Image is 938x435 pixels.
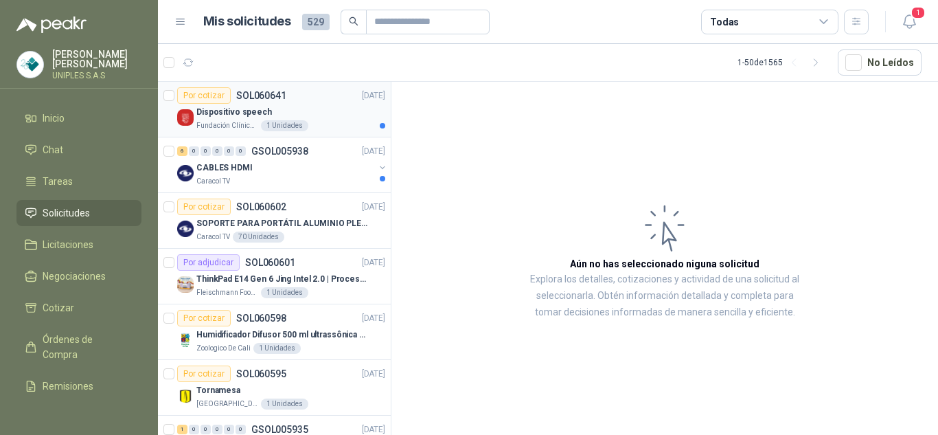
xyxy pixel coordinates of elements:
p: Humidificador Difusor 500 ml ultrassônica Residencial Ultrassônico 500ml con voltaje de blanco [196,328,367,342]
div: 1 - 50 de 1565 [737,52,827,74]
p: [DATE] [362,312,385,325]
img: Company Logo [177,332,194,348]
img: Company Logo [17,52,43,78]
div: 0 [189,425,199,434]
p: Caracol TV [196,232,230,243]
div: Por cotizar [177,87,231,104]
div: 0 [189,146,199,156]
button: No Leídos [838,49,922,76]
a: Negociaciones [16,263,141,289]
button: 1 [897,10,922,34]
p: [DATE] [362,256,385,269]
p: ThinkPad E14 Gen 6 Jing Intel 2.0 | Procesador Intel Core Ultra 5 125U ( 12 [196,273,367,286]
div: 70 Unidades [233,232,284,243]
div: 1 [177,425,187,434]
p: SOL060601 [245,258,295,267]
div: 1 Unidades [261,287,308,298]
div: 0 [212,146,222,156]
a: Chat [16,137,141,163]
a: Por cotizarSOL060595[DATE] Company LogoTornamesa[GEOGRAPHIC_DATA]1 Unidades [158,360,391,416]
img: Company Logo [177,221,194,237]
p: [DATE] [362,89,385,102]
span: Solicitudes [43,205,90,221]
a: Por cotizarSOL060602[DATE] Company LogoSOPORTE PARA PORTÁTIL ALUMINIO PLEGABLE VTACaracol TV70 Un... [158,193,391,249]
a: Cotizar [16,295,141,321]
p: SOL060595 [236,369,286,379]
p: UNIPLES S.A.S [52,71,141,80]
p: Explora los detalles, cotizaciones y actividad de una solicitud al seleccionarla. Obtén informaci... [529,271,801,321]
a: Licitaciones [16,232,141,258]
p: Tornamesa [196,384,240,397]
p: SOL060598 [236,313,286,323]
p: SOPORTE PARA PORTÁTIL ALUMINIO PLEGABLE VTA [196,217,367,230]
div: 1 Unidades [261,120,308,131]
span: Inicio [43,111,65,126]
img: Company Logo [177,109,194,126]
p: [DATE] [362,368,385,381]
p: [GEOGRAPHIC_DATA] [196,399,258,410]
div: 0 [224,425,234,434]
span: search [349,16,358,26]
h3: Aún no has seleccionado niguna solicitud [570,256,759,271]
p: Zoologico De Cali [196,343,251,354]
div: 6 [177,146,187,156]
a: Inicio [16,105,141,131]
div: Por cotizar [177,366,231,382]
img: Company Logo [177,276,194,293]
p: [DATE] [362,201,385,214]
img: Company Logo [177,165,194,181]
span: Tareas [43,174,73,189]
div: Por cotizar [177,310,231,326]
div: 0 [236,425,246,434]
span: Chat [43,142,63,157]
p: CABLES HDMI [196,161,253,175]
div: Por adjudicar [177,254,240,271]
a: Remisiones [16,373,141,399]
p: [DATE] [362,145,385,158]
div: 1 Unidades [253,343,301,354]
div: 0 [201,146,211,156]
a: Tareas [16,168,141,194]
span: Remisiones [43,379,93,394]
span: Órdenes de Compra [43,332,128,362]
p: Fundación Clínica Shaio [196,120,258,131]
div: 0 [212,425,222,434]
a: Solicitudes [16,200,141,226]
p: GSOL005935 [251,425,308,434]
div: Por cotizar [177,199,231,215]
p: Dispositivo speech [196,106,272,119]
div: 1 Unidades [261,399,308,410]
div: 0 [236,146,246,156]
span: 1 [911,6,926,19]
a: Órdenes de Compra [16,326,141,368]
p: GSOL005938 [251,146,308,156]
a: Por cotizarSOL060598[DATE] Company LogoHumidificador Difusor 500 ml ultrassônica Residencial Ultr... [158,304,391,360]
span: 529 [302,14,330,30]
p: SOL060602 [236,202,286,212]
p: [PERSON_NAME] [PERSON_NAME] [52,49,141,69]
div: 0 [201,425,211,434]
img: Logo peakr [16,16,87,33]
a: 6 0 0 0 0 0 GSOL005938[DATE] Company LogoCABLES HDMICaracol TV [177,143,388,187]
a: Por adjudicarSOL060601[DATE] Company LogoThinkPad E14 Gen 6 Jing Intel 2.0 | Procesador Intel Cor... [158,249,391,304]
span: Negociaciones [43,269,106,284]
h1: Mis solicitudes [203,12,291,32]
p: Caracol TV [196,176,230,187]
p: Fleischmann Foods S.A. [196,287,258,298]
div: 0 [224,146,234,156]
a: Por cotizarSOL060641[DATE] Company LogoDispositivo speechFundación Clínica Shaio1 Unidades [158,82,391,137]
img: Company Logo [177,388,194,404]
p: SOL060641 [236,91,286,100]
div: Todas [710,14,739,30]
span: Licitaciones [43,237,93,252]
span: Cotizar [43,300,74,315]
